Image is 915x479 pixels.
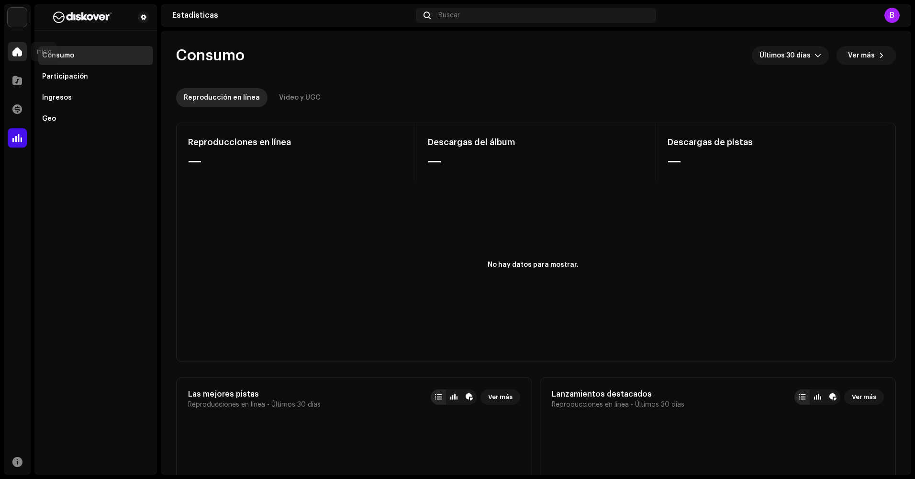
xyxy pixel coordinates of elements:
[635,401,684,409] span: Últimos 30 días
[38,46,153,65] re-m-nav-item: Consumo
[42,11,123,23] img: b627a117-4a24-417a-95e9-2d0c90689367
[552,389,684,399] div: Lanzamientos destacados
[42,115,56,123] div: Geo
[267,401,269,409] span: •
[42,52,74,59] div: Consumo
[176,46,245,65] span: Consumo
[848,46,875,65] span: Ver más
[488,388,513,407] span: Ver más
[852,388,876,407] span: Ver más
[172,11,412,19] div: Estadísticas
[8,8,27,27] img: 297a105e-aa6c-4183-9ff4-27133c00f2e2
[38,88,153,107] re-m-nav-item: Ingresos
[438,11,460,19] span: Buscar
[631,401,633,409] span: •
[759,46,815,65] span: Últimos 30 días
[42,73,88,80] div: Participación
[488,262,579,268] text: No hay datos para mostrar.
[480,389,520,405] button: Ver más
[188,401,265,409] span: Reproducciones en línea
[184,88,260,107] div: Reproducción en línea
[815,46,821,65] div: dropdown trigger
[884,8,900,23] div: B
[188,389,321,399] div: Las mejores pistas
[837,46,896,65] button: Ver más
[38,109,153,128] re-m-nav-item: Geo
[844,389,884,405] button: Ver más
[552,401,629,409] span: Reproducciones en línea
[279,88,321,107] div: Video y UGC
[271,401,321,409] span: Últimos 30 días
[42,94,72,102] div: Ingresos
[38,67,153,86] re-m-nav-item: Participación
